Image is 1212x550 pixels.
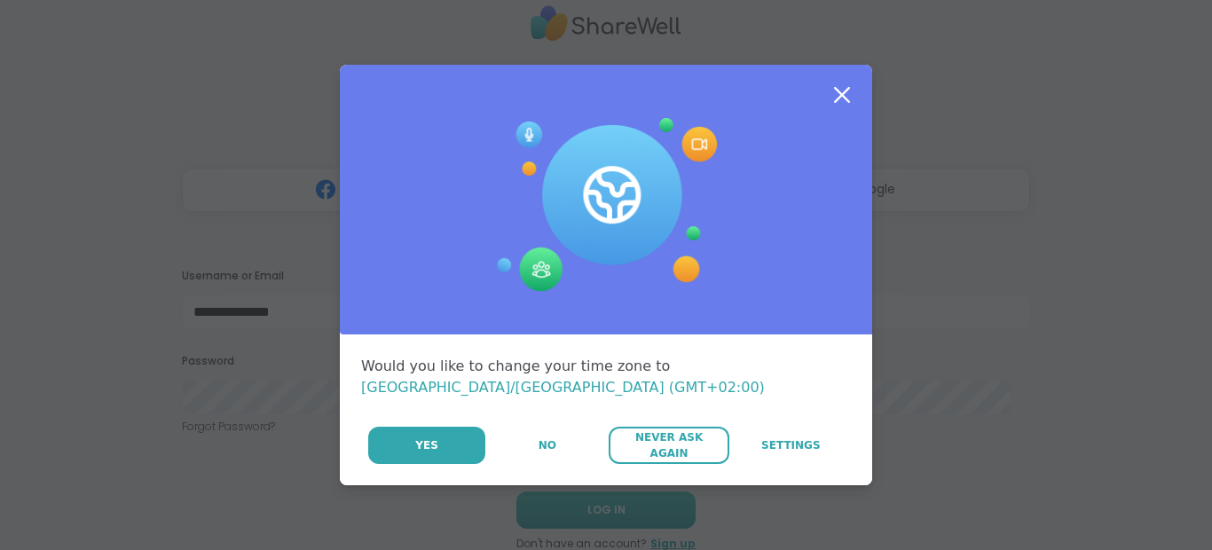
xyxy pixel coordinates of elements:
button: Yes [368,427,485,464]
span: Never Ask Again [618,429,720,461]
div: Would you like to change your time zone to [361,356,851,398]
span: Settings [761,437,821,453]
span: [GEOGRAPHIC_DATA]/[GEOGRAPHIC_DATA] (GMT+02:00) [361,379,765,396]
button: No [487,427,607,464]
span: No [539,437,556,453]
span: Yes [415,437,438,453]
button: Never Ask Again [609,427,728,464]
img: Session Experience [495,118,717,292]
a: Settings [731,427,851,464]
